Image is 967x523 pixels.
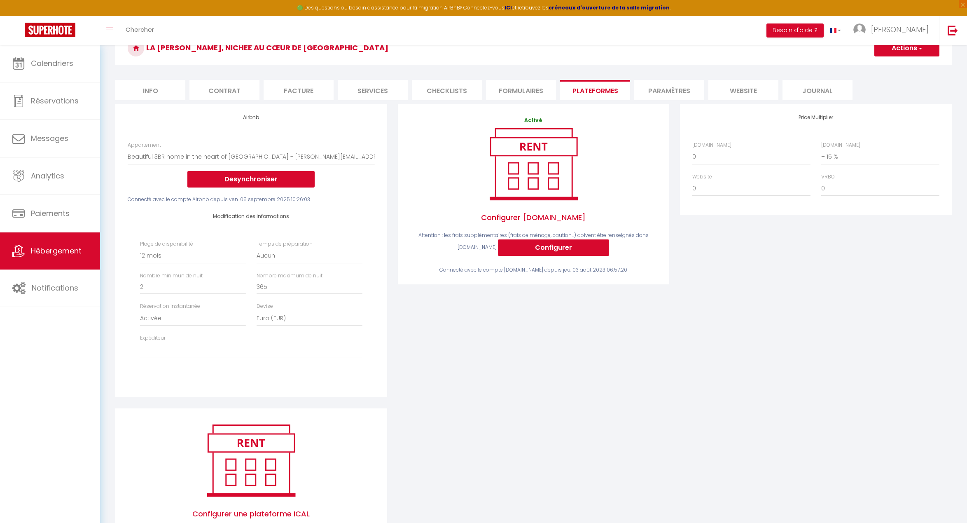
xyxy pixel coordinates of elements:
[692,141,731,149] label: [DOMAIN_NAME]
[708,80,778,100] li: website
[140,272,203,280] label: Nombre minimun de nuit
[418,232,649,251] span: Attention : les frais supplémentaires (frais de ménage, caution...) doivent être renseignés dans ...
[140,240,193,248] label: Plage de disponibilité
[189,80,259,100] li: Contrat
[871,24,929,35] span: [PERSON_NAME]
[692,173,712,181] label: Website
[31,208,70,218] span: Paiements
[128,196,374,204] div: Connecté avec le compte Airbnb depuis ven. 05 septembre 2025 10:26:03
[410,204,657,232] span: Configurer [DOMAIN_NAME]
[847,16,939,45] a: ... [PERSON_NAME]
[821,173,835,181] label: VRBO
[119,16,160,45] a: Chercher
[874,40,939,56] button: Actions
[549,4,670,11] a: créneaux d'ouverture de la salle migration
[31,96,79,106] span: Réservations
[338,80,408,100] li: Services
[7,3,31,28] button: Ouvrir le widget de chat LiveChat
[498,239,609,256] button: Configurer
[264,80,334,100] li: Facture
[257,303,273,310] label: Devise
[560,80,630,100] li: Plateformes
[766,23,824,38] button: Besoin d'aide ?
[481,124,586,204] img: rent.png
[128,115,374,120] h4: Airbnb
[31,58,73,68] span: Calendriers
[25,23,75,37] img: Super Booking
[140,334,166,342] label: Expéditeur
[486,80,556,100] li: Formulaires
[948,25,958,35] img: logout
[140,303,200,310] label: Réservation instantanée
[32,283,78,293] span: Notifications
[31,133,68,143] span: Messages
[853,23,866,36] img: ...
[410,266,657,274] div: Connecté avec le compte [DOMAIN_NAME] depuis jeu. 03 août 2023 06:57:20
[257,240,313,248] label: Temps de préparation
[31,171,64,181] span: Analytics
[412,80,482,100] li: Checklists
[410,117,657,124] p: Activé
[115,32,952,65] h3: La [PERSON_NAME], nichée au cœur de [GEOGRAPHIC_DATA]
[199,421,304,500] img: rent.png
[782,80,853,100] li: Journal
[692,115,939,120] h4: Price Multiplier
[634,80,704,100] li: Paramètres
[115,80,185,100] li: Info
[821,141,860,149] label: [DOMAIN_NAME]
[31,246,82,256] span: Hébergement
[505,4,512,11] a: ICI
[187,171,315,188] button: Desynchroniser
[257,272,322,280] label: Nombre maximum de nuit
[128,141,161,149] label: Appartement
[140,213,362,219] h4: Modification des informations
[126,25,154,34] span: Chercher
